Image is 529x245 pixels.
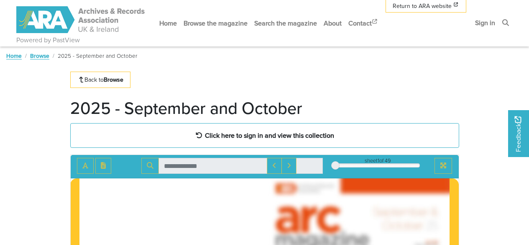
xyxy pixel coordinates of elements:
[393,2,452,10] span: Return to ARA website
[251,12,320,34] a: Search the magazine
[95,158,111,174] button: Open transcription window
[472,12,498,34] a: Sign in
[345,12,382,34] a: Contact
[378,157,379,165] span: 1
[508,110,529,157] a: Would you like to provide feedback?
[16,35,80,45] a: Powered by PastView
[281,158,296,174] button: Next Match
[30,52,49,60] a: Browse
[16,6,146,33] img: ARA - ARC Magazine | Powered by PastView
[205,131,334,140] strong: Click here to sign in and view this collection
[70,98,302,118] h1: 2025 - September and October
[156,12,180,34] a: Home
[16,2,146,38] a: ARA - ARC Magazine | Powered by PastView logo
[267,158,282,174] button: Previous Match
[513,116,523,152] span: Feedback
[335,157,420,165] div: sheet of 49
[77,158,94,174] button: Toggle text selection (Alt+T)
[58,52,137,60] span: 2025 - September and October
[180,12,251,34] a: Browse the magazine
[158,158,267,174] input: Search for
[141,158,159,174] button: Search
[434,158,452,174] button: Full screen mode
[320,12,345,34] a: About
[104,75,123,84] strong: Browse
[70,72,131,88] a: Back toBrowse
[6,52,22,60] a: Home
[70,123,459,148] a: Click here to sign in and view this collection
